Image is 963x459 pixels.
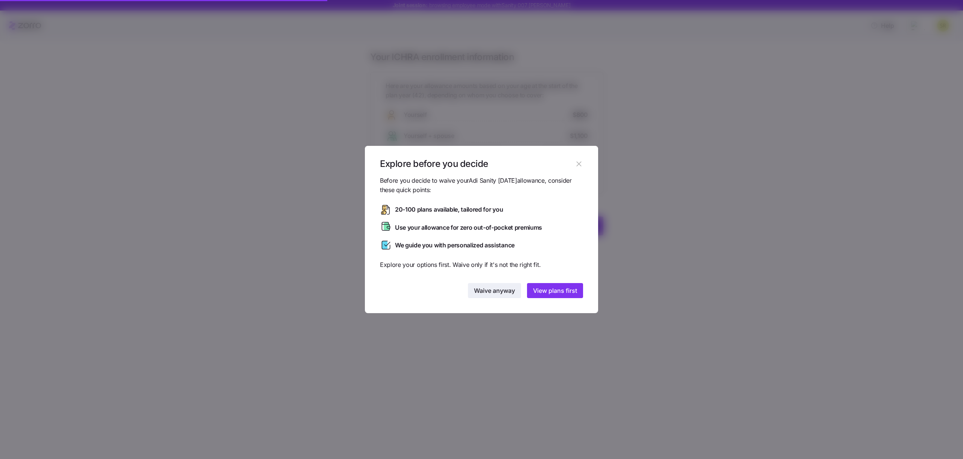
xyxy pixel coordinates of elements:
span: Waive anyway [474,286,515,295]
button: Waive anyway [468,283,521,298]
span: Use your allowance for zero out-of-pocket premiums [395,223,542,232]
span: View plans first [533,286,577,295]
h1: Explore before you decide [380,158,573,170]
span: Explore your options first. Waive only if it's not the right fit. [380,260,583,270]
span: Before you decide to waive your Adi Sanity [DATE] allowance, consider these quick points: [380,176,583,195]
span: We guide you with personalized assistance [395,241,515,250]
button: View plans first [527,283,583,298]
span: 20-100 plans available, tailored for you [395,205,503,214]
